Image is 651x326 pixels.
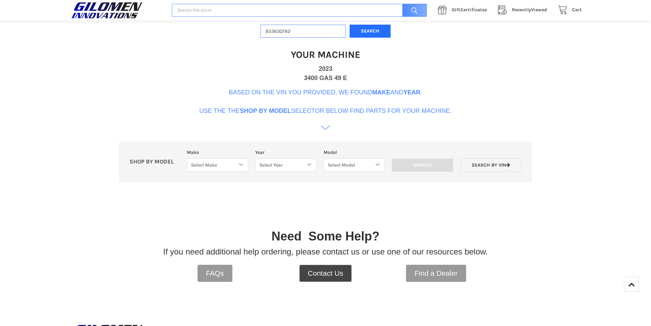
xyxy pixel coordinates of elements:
[299,265,352,282] a: Contact Us
[324,149,385,156] label: Model
[554,6,582,14] a: Cart
[291,49,360,61] h1: Your Machine
[624,277,639,292] a: Top of Page
[494,6,554,14] a: RecentlyViewed
[69,2,145,19] img: GILOMEN INNOVATIONS
[172,4,427,17] input: Search the store
[198,265,233,282] a: FAQs
[372,89,390,96] b: Make
[260,25,346,38] input: Enter VIN of your machine
[199,88,452,116] p: Based on the VIN you provided, we found and . Use the the selector below find parts for your mach...
[512,7,547,13] span: Viewed
[126,158,184,166] p: SHOP BY MODEL
[69,2,165,19] a: GILOMEN INNOVATIONS
[187,149,248,156] label: Make
[399,4,427,17] input: Search
[318,64,332,74] div: 2023
[452,7,460,13] span: Gift
[304,74,347,83] div: 3400 GAS 49 E
[163,246,488,258] p: If you need additional help ordering, please contact us or use one of our resources below.
[255,149,316,156] label: Year
[452,7,487,13] span: Certificates
[240,107,291,114] b: Shop By Model
[512,7,531,13] span: Recently
[271,227,379,246] p: Need Some Help?
[434,6,494,14] a: GiftCertificates
[403,89,420,96] b: Year
[460,158,521,172] a: Search by VIN
[350,25,391,38] button: Search
[406,265,466,282] a: Find a Dealer
[392,159,453,172] input: Search
[572,7,582,13] span: Cart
